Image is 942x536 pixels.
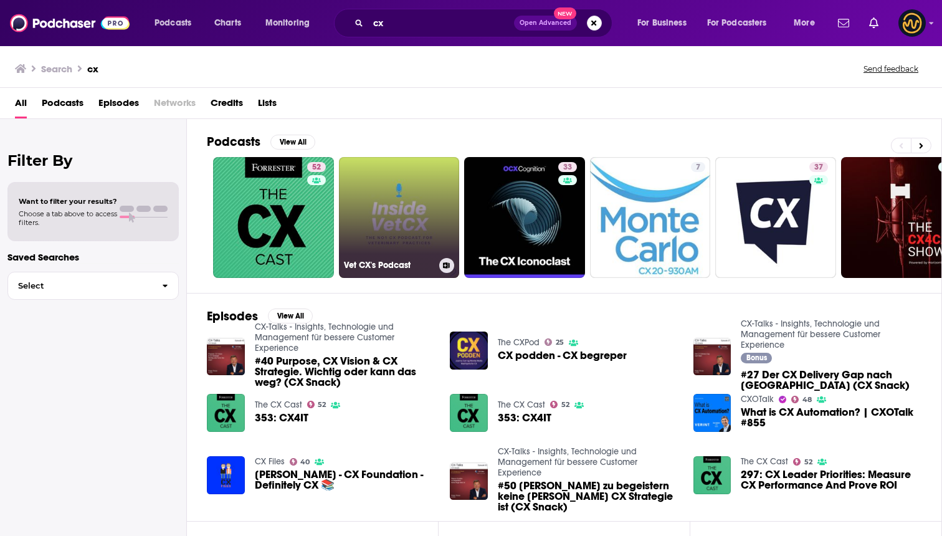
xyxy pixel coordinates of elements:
[42,93,83,118] a: Podcasts
[98,93,139,118] a: Episodes
[7,251,179,263] p: Saved Searches
[368,13,514,33] input: Search podcasts, credits, & more...
[464,157,585,278] a: 33
[344,260,434,270] h3: Vet CX's Podcast
[155,14,191,32] span: Podcasts
[10,11,130,35] img: Podchaser - Follow, Share and Rate Podcasts
[741,394,774,404] a: CXOTalk
[793,458,812,466] a: 52
[498,413,551,423] a: 353: CX4IT
[207,456,245,494] img: Keith Gait - CX Foundation - Definitely CX 📚
[814,161,823,174] span: 37
[741,318,880,350] a: CX-Talks - Insights, Technologie und Management für bessere Customer Experience
[7,151,179,170] h2: Filter By
[699,13,785,33] button: open menu
[211,93,243,118] a: Credits
[833,12,854,34] a: Show notifications dropdown
[791,396,812,403] a: 48
[213,157,334,278] a: 52
[214,14,241,32] span: Charts
[498,481,678,512] a: #50 Warum Kunden zu begeistern keine kluge CX Strategie ist (CX Snack)
[450,394,488,432] img: 353: CX4IT
[746,354,767,361] span: Bonus
[346,9,624,37] div: Search podcasts, credits, & more...
[629,13,702,33] button: open menu
[255,456,285,467] a: CX Files
[898,9,926,37] span: Logged in as LowerStreet
[809,162,828,172] a: 37
[206,13,249,33] a: Charts
[207,309,313,324] a: EpisodesView All
[550,401,569,408] a: 52
[19,197,117,206] span: Want to filter your results?
[561,402,569,408] span: 52
[794,14,815,32] span: More
[8,282,152,290] span: Select
[87,63,98,75] h3: cx
[258,93,277,118] span: Lists
[318,402,326,408] span: 52
[590,157,711,278] a: 7
[802,397,812,403] span: 48
[7,272,179,300] button: Select
[207,134,315,150] a: PodcastsView All
[450,462,488,500] img: #50 Warum Kunden zu begeistern keine kluge CX Strategie ist (CX Snack)
[693,456,731,494] img: 297: CX Leader Priorities: Measure CX Performance And Prove ROI
[300,459,310,465] span: 40
[19,209,117,227] span: Choose a tab above to access filters.
[558,162,577,172] a: 33
[15,93,27,118] a: All
[804,459,812,465] span: 52
[554,7,576,19] span: New
[41,63,72,75] h3: Search
[498,481,678,512] span: #50 [PERSON_NAME] zu begeistern keine [PERSON_NAME] CX Strategie ist (CX Snack)
[146,13,207,33] button: open menu
[498,400,545,410] a: The CX Cast
[307,162,326,172] a: 52
[207,394,245,432] img: 353: CX4IT
[556,340,564,345] span: 25
[255,413,308,423] span: 353: CX4IT
[898,9,926,37] button: Show profile menu
[707,14,767,32] span: For Podcasters
[520,20,571,26] span: Open Advanced
[255,356,435,388] a: #40 Purpose, CX Vision & CX Strategie. Wichtig oder kann das weg? (CX Snack)
[498,446,637,478] a: CX-Talks - Insights, Technologie und Management für bessere Customer Experience
[785,13,830,33] button: open menu
[498,350,627,361] a: CX podden - CX begreper
[450,332,488,370] a: CX podden - CX begreper
[691,162,705,172] a: 7
[860,64,922,74] button: Send feedback
[255,322,394,353] a: CX-Talks - Insights, Technologie und Management für bessere Customer Experience
[741,407,921,428] a: What is CX Automation? | CXOTalk #855
[312,161,321,174] span: 52
[270,135,315,150] button: View All
[715,157,836,278] a: 37
[154,93,196,118] span: Networks
[207,338,245,376] img: #40 Purpose, CX Vision & CX Strategie. Wichtig oder kann das weg? (CX Snack)
[696,161,700,174] span: 7
[307,401,326,408] a: 52
[693,338,731,376] img: #27 Der CX Delivery Gap nach Bain (CX Snack)
[693,394,731,432] img: What is CX Automation? | CXOTalk #855
[864,12,883,34] a: Show notifications dropdown
[741,456,788,467] a: The CX Cast
[898,9,926,37] img: User Profile
[339,157,460,278] a: Vet CX's Podcast
[741,469,921,491] a: 297: CX Leader Priorities: Measure CX Performance And Prove ROI
[290,458,310,466] a: 40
